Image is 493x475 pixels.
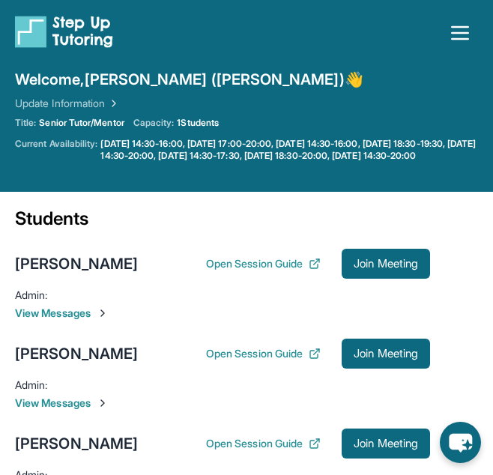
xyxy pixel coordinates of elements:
[15,96,120,111] a: Update Information
[342,339,430,369] button: Join Meeting
[342,429,430,459] button: Join Meeting
[15,396,430,411] span: View Messages
[15,207,430,240] div: Students
[39,117,124,129] span: Senior Tutor/Mentor
[15,306,430,321] span: View Messages
[206,346,321,361] button: Open Session Guide
[342,249,430,279] button: Join Meeting
[354,439,418,448] span: Join Meeting
[440,422,481,463] button: chat-button
[206,256,321,271] button: Open Session Guide
[133,117,175,129] span: Capacity:
[97,307,109,319] img: Chevron-Right
[206,436,321,451] button: Open Session Guide
[354,259,418,268] span: Join Meeting
[15,378,47,391] span: Admin :
[97,397,109,409] img: Chevron-Right
[177,117,219,129] span: 1 Students
[15,69,363,90] span: Welcome, [PERSON_NAME] ([PERSON_NAME]) 👋
[15,15,113,48] img: logo
[15,253,138,274] div: [PERSON_NAME]
[100,138,478,162] a: [DATE] 14:30-16:00, [DATE] 17:00-20:00, [DATE] 14:30-16:00, [DATE] 18:30-19:30, [DATE] 14:30-20:0...
[105,96,120,111] img: Chevron Right
[15,433,138,454] div: [PERSON_NAME]
[15,343,138,364] div: [PERSON_NAME]
[15,288,47,301] span: Admin :
[15,138,97,162] span: Current Availability:
[354,349,418,358] span: Join Meeting
[15,117,36,129] span: Title:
